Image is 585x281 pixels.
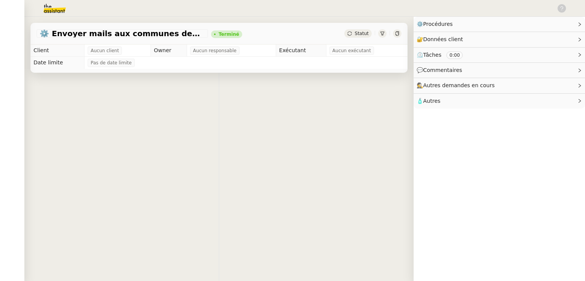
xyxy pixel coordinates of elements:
[332,47,371,54] span: Aucun exécutant
[91,47,119,54] span: Aucun client
[423,36,463,42] span: Données client
[446,51,463,59] nz-tag: 0:00
[423,98,440,104] span: Autres
[276,45,326,57] td: Exécutant
[30,57,85,69] td: Date limite
[423,52,441,58] span: Tâches
[423,21,453,27] span: Procédures
[414,17,585,32] div: ⚙️Procédures
[423,67,462,73] span: Commentaires
[40,30,205,37] span: ⚙️ Envoyer mails aux communes depuis Securiclick
[355,31,369,36] span: Statut
[414,63,585,78] div: 💬Commentaires
[423,82,495,88] span: Autres demandes en cours
[417,98,440,104] span: 🧴
[414,94,585,109] div: 🧴Autres
[193,47,237,54] span: Aucun responsable
[414,78,585,93] div: 🕵️Autres demandes en cours
[219,32,239,37] div: Terminé
[91,59,132,67] span: Pas de date limite
[414,32,585,47] div: 🔐Données client
[30,45,85,57] td: Client
[417,35,466,44] span: 🔐
[417,82,498,88] span: 🕵️
[417,52,469,58] span: ⏲️
[414,48,585,62] div: ⏲️Tâches 0:00
[417,20,456,29] span: ⚙️
[417,67,465,73] span: 💬
[151,45,187,57] td: Owner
